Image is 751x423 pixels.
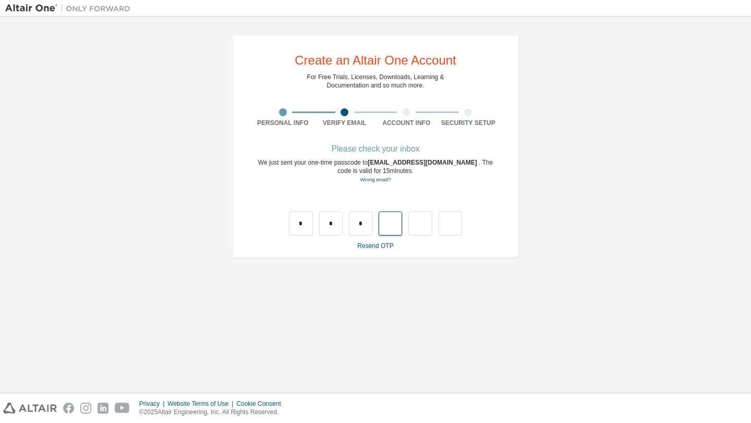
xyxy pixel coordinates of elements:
[63,403,74,414] img: facebook.svg
[252,146,499,152] div: Please check your inbox
[252,119,314,127] div: Personal Info
[314,119,376,127] div: Verify Email
[307,73,444,90] div: For Free Trials, Licenses, Downloads, Learning & Documentation and so much more.
[5,3,136,14] img: Altair One
[3,403,57,414] img: altair_logo.svg
[139,400,167,408] div: Privacy
[360,177,391,182] a: Go back to the registration form
[252,158,499,184] div: We just sent your one-time passcode to . The code is valid for 15 minutes.
[438,119,500,127] div: Security Setup
[295,54,456,67] div: Create an Altair One Account
[167,400,236,408] div: Website Terms of Use
[368,159,479,166] span: [EMAIL_ADDRESS][DOMAIN_NAME]
[236,400,287,408] div: Cookie Consent
[115,403,130,414] img: youtube.svg
[139,408,287,417] p: © 2025 Altair Engineering, Inc. All Rights Reserved.
[375,119,438,127] div: Account Info
[98,403,108,414] img: linkedin.svg
[357,242,393,250] a: Resend OTP
[80,403,91,414] img: instagram.svg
